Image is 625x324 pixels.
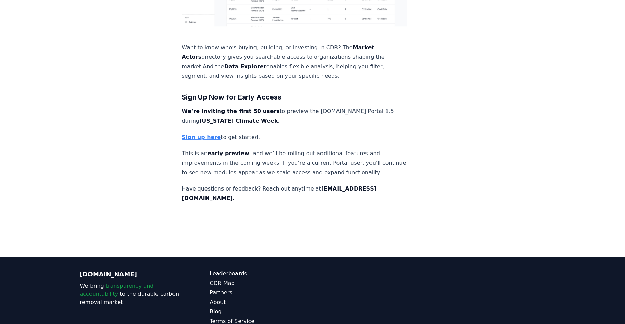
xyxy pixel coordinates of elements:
strong: Data Explorer [224,63,266,70]
p: to get started. [182,132,407,142]
strong: We’re inviting the first 50 users [182,108,280,114]
a: CDR Map [210,279,313,287]
p: [DOMAIN_NAME] [80,270,183,279]
a: Sign up here [182,134,221,140]
strong: Market Actors [182,44,375,60]
strong: early preview [208,150,249,157]
p: Have questions or feedback? Reach out anytime at [182,184,407,203]
a: Leaderboards [210,270,313,278]
a: Partners [210,289,313,297]
strong: [US_STATE] Climate Week [199,118,278,124]
strong: [EMAIL_ADDRESS][DOMAIN_NAME]. [182,185,377,201]
p: We bring to the durable carbon removal market [80,282,183,306]
a: Blog [210,308,313,316]
strong: Sign Up Now for Early Access [182,93,282,101]
p: Want to know who’s buying, building, or investing in CDR? The directory gives you searchable acce... [182,43,407,81]
p: to preview the [DOMAIN_NAME] Portal 1.5 during . [182,107,407,126]
span: transparency and accountability [80,283,154,297]
p: This is an , and we’ll be rolling out additional features and improvements in the coming weeks. I... [182,149,407,177]
a: About [210,298,313,306]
